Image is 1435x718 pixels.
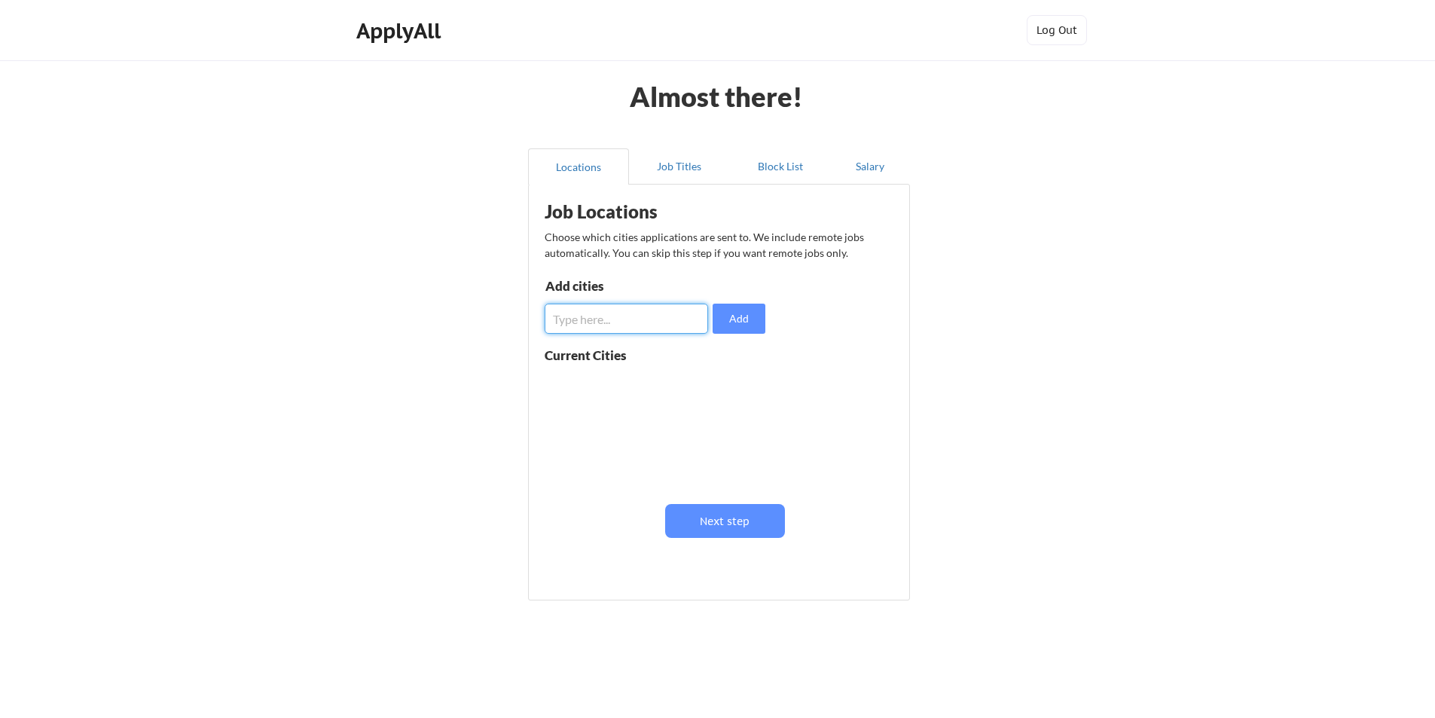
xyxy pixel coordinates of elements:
[545,304,708,334] input: Type here...
[730,148,831,185] button: Block List
[545,349,659,362] div: Current Cities
[1027,15,1087,45] button: Log Out
[545,203,734,221] div: Job Locations
[831,148,910,185] button: Salary
[713,304,765,334] button: Add
[629,148,730,185] button: Job Titles
[545,229,891,261] div: Choose which cities applications are sent to. We include remote jobs automatically. You can skip ...
[612,83,822,110] div: Almost there!
[545,280,701,292] div: Add cities
[528,148,629,185] button: Locations
[356,18,445,44] div: ApplyAll
[665,504,785,538] button: Next step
